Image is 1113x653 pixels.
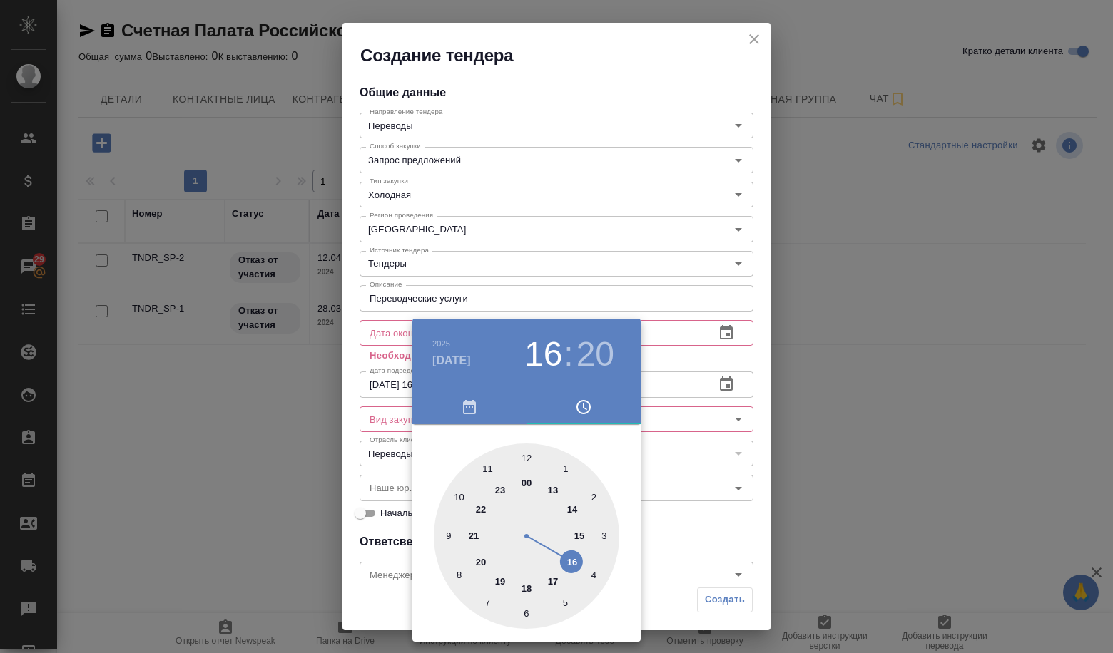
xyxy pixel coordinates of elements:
button: [DATE] [432,352,471,369]
button: 20 [576,334,614,374]
h3: : [564,334,573,374]
button: 2025 [432,339,450,348]
button: 16 [524,334,562,374]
